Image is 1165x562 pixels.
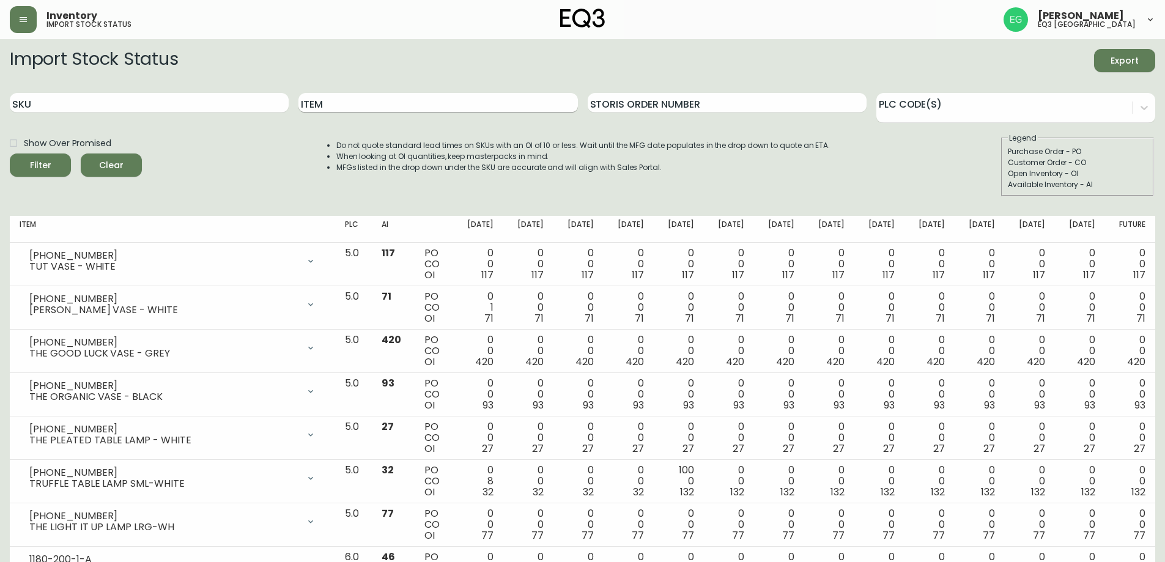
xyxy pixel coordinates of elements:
[10,153,71,177] button: Filter
[424,355,435,369] span: OI
[832,268,845,282] span: 117
[1008,133,1038,144] legend: Legend
[764,465,794,498] div: 0 0
[664,291,694,324] div: 0 0
[1008,146,1147,157] div: Purchase Order - PO
[513,248,544,281] div: 0 0
[382,376,394,390] span: 93
[882,268,895,282] span: 117
[764,508,794,541] div: 0 0
[1133,268,1145,282] span: 117
[424,378,443,411] div: PO CO
[463,465,494,498] div: 0 8
[583,485,594,499] span: 32
[1033,268,1045,282] span: 117
[20,335,325,361] div: [PHONE_NUMBER]THE GOOD LUCK VASE - GREY
[1015,248,1045,281] div: 0 0
[20,378,325,405] div: [PHONE_NUMBER]THE ORGANIC VASE - BLACK
[335,373,372,416] td: 5.0
[20,508,325,535] div: [PHONE_NUMBER]THE LIGHT IT UP LAMP LRG-WH
[24,137,111,150] span: Show Over Promised
[335,243,372,286] td: 5.0
[635,311,644,325] span: 71
[20,248,325,275] div: [PHONE_NUMBER]TUT VASE - WHITE
[785,311,794,325] span: 71
[1065,508,1095,541] div: 0 0
[914,378,945,411] div: 0 0
[1065,291,1095,324] div: 0 0
[1008,179,1147,190] div: Available Inventory - AI
[553,216,604,243] th: [DATE]
[424,291,443,324] div: PO CO
[382,420,394,434] span: 27
[1015,378,1045,411] div: 0 0
[1134,442,1145,456] span: 27
[814,335,845,368] div: 0 0
[835,311,845,325] span: 71
[382,506,394,520] span: 77
[513,378,544,411] div: 0 0
[534,311,544,325] span: 71
[714,378,744,411] div: 0 0
[730,485,744,499] span: 132
[1033,528,1045,542] span: 77
[884,398,895,412] span: 93
[336,151,830,162] li: When looking at OI quantities, keep masterpacks in mind.
[613,421,644,454] div: 0 0
[933,268,945,282] span: 117
[1115,421,1145,454] div: 0 0
[1115,248,1145,281] div: 0 0
[613,291,644,324] div: 0 0
[1084,442,1095,456] span: 27
[463,291,494,324] div: 0 1
[864,465,895,498] div: 0 0
[914,508,945,541] div: 0 0
[864,248,895,281] div: 0 0
[814,508,845,541] div: 0 0
[1015,335,1045,368] div: 0 0
[983,268,995,282] span: 117
[814,421,845,454] div: 0 0
[29,294,298,305] div: [PHONE_NUMBER]
[513,335,544,368] div: 0 0
[676,355,694,369] span: 420
[613,508,644,541] div: 0 0
[832,528,845,542] span: 77
[424,398,435,412] span: OI
[29,424,298,435] div: [PHONE_NUMBER]
[1115,508,1145,541] div: 0 0
[754,216,804,243] th: [DATE]
[726,355,744,369] span: 420
[764,421,794,454] div: 0 0
[560,9,605,28] img: logo
[1034,442,1045,456] span: 27
[914,291,945,324] div: 0 0
[914,335,945,368] div: 0 0
[563,248,594,281] div: 0 0
[585,311,594,325] span: 71
[533,485,544,499] span: 32
[814,378,845,411] div: 0 0
[881,485,895,499] span: 132
[782,528,794,542] span: 77
[1086,311,1095,325] span: 71
[30,158,51,173] div: Filter
[1077,355,1095,369] span: 420
[904,216,955,243] th: [DATE]
[424,442,435,456] span: OI
[977,355,995,369] span: 420
[1104,53,1145,68] span: Export
[936,311,945,325] span: 71
[735,311,744,325] span: 71
[1005,216,1055,243] th: [DATE]
[463,248,494,281] div: 0 0
[1065,248,1095,281] div: 0 0
[20,291,325,318] div: [PHONE_NUMBER][PERSON_NAME] VASE - WHITE
[613,378,644,411] div: 0 0
[563,378,594,411] div: 0 0
[424,311,435,325] span: OI
[733,398,744,412] span: 93
[764,378,794,411] div: 0 0
[1065,335,1095,368] div: 0 0
[1004,7,1028,32] img: db11c1629862fe82d63d0774b1b54d2b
